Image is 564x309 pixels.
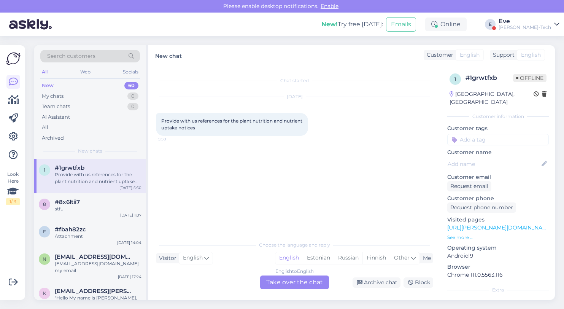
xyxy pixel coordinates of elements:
span: Search customers [47,52,95,60]
div: Request email [447,181,491,191]
span: Enable [318,3,341,10]
span: Other [394,254,410,261]
div: Look Here [6,171,20,205]
div: Finnish [362,252,390,264]
div: All [40,67,49,77]
p: Customer name [447,148,549,156]
span: f [43,229,46,234]
div: [DATE] [156,93,433,100]
span: #fbah82zc [55,226,86,233]
img: Askly Logo [6,51,21,66]
div: [DATE] 5:50 [119,185,141,191]
p: See more ... [447,234,549,241]
span: English [183,254,203,262]
span: #1grwtfxb [55,164,84,171]
div: Take over the chat [260,276,329,289]
p: Customer email [447,173,549,181]
div: New [42,82,54,89]
div: Archived [42,134,64,142]
div: My chats [42,92,64,100]
span: 1 [44,167,45,173]
div: Estonian [303,252,334,264]
span: nayeem4458@gmail.com [55,253,134,260]
div: Chat started [156,77,433,84]
div: Support [490,51,515,59]
div: Choose the language and reply [156,242,433,248]
div: [EMAIL_ADDRESS][DOMAIN_NAME] my email [55,260,141,274]
div: Eve [499,18,551,24]
div: E [485,19,496,30]
span: klaudia.englert@saltwaterin.com [55,288,134,295]
div: # 1grwtfxb [465,73,513,83]
div: Try free [DATE]: [321,20,383,29]
div: Visitor [156,254,176,262]
div: "Hello My name is [PERSON_NAME], and I represent SaltwaterStudio. We support exhibitors all over ... [55,295,141,308]
div: stfu [55,205,141,212]
p: Notes [447,298,549,306]
div: Customer [424,51,453,59]
span: English [521,51,541,59]
div: English to English [275,268,314,275]
div: Request phone number [447,202,516,213]
button: Emails [386,17,416,32]
span: Provide with us references for the plant nutrition and nutrient uptake notices [161,118,303,131]
span: 1 [454,76,456,82]
span: 5:50 [158,136,187,142]
span: 8 [43,201,46,207]
input: Add a tag [447,134,549,145]
p: Operating system [447,244,549,252]
span: New chats [78,148,102,154]
div: Customer information [447,113,549,120]
span: k [43,290,46,296]
b: New! [321,21,338,28]
div: AI Assistant [42,113,70,121]
div: 0 [127,103,138,110]
div: Provide with us references for the plant nutrition and nutrient uptake notices [55,171,141,185]
div: 60 [124,82,138,89]
p: Visited pages [447,216,549,224]
div: [GEOGRAPHIC_DATA], [GEOGRAPHIC_DATA] [450,90,534,106]
div: Attachment [55,233,141,240]
div: Extra [447,287,549,293]
p: Android 9 [447,252,549,260]
div: Online [425,18,467,31]
div: English [275,252,303,264]
p: Chrome 111.0.5563.116 [447,271,549,279]
div: Archive chat [353,277,400,288]
span: English [460,51,480,59]
div: Russian [334,252,362,264]
div: Web [79,67,92,77]
span: Offline [513,74,547,82]
div: [DATE] 14:04 [117,240,141,245]
span: n [43,256,46,262]
p: Browser [447,263,549,271]
p: Customer phone [447,194,549,202]
a: Eve[PERSON_NAME]-Tech [499,18,559,30]
div: Team chats [42,103,70,110]
div: Me [420,254,431,262]
div: All [42,124,48,131]
label: New chat [155,50,182,60]
p: Customer tags [447,124,549,132]
input: Add name [448,160,540,168]
div: [PERSON_NAME]-Tech [499,24,551,30]
div: [DATE] 1:07 [120,212,141,218]
div: [DATE] 17:24 [118,274,141,280]
div: Socials [121,67,140,77]
div: 1 / 3 [6,198,20,205]
div: Block [404,277,433,288]
span: #8x6ltii7 [55,199,80,205]
div: 0 [127,92,138,100]
a: [URL][PERSON_NAME][DOMAIN_NAME] [447,224,552,231]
